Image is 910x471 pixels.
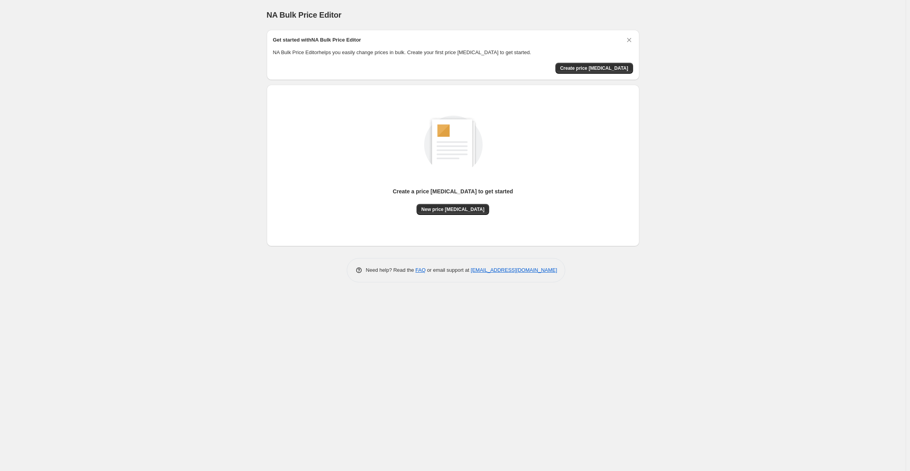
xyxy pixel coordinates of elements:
[560,65,628,71] span: Create price [MEDICAL_DATA]
[471,267,557,273] a: [EMAIL_ADDRESS][DOMAIN_NAME]
[625,36,633,44] button: Dismiss card
[267,11,342,19] span: NA Bulk Price Editor
[273,49,633,56] p: NA Bulk Price Editor helps you easily change prices in bulk. Create your first price [MEDICAL_DAT...
[273,36,361,44] h2: Get started with NA Bulk Price Editor
[393,187,513,195] p: Create a price [MEDICAL_DATA] to get started
[415,267,426,273] a: FAQ
[366,267,416,273] span: Need help? Read the
[426,267,471,273] span: or email support at
[555,63,633,74] button: Create price change job
[417,204,489,215] button: New price [MEDICAL_DATA]
[421,206,484,213] span: New price [MEDICAL_DATA]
